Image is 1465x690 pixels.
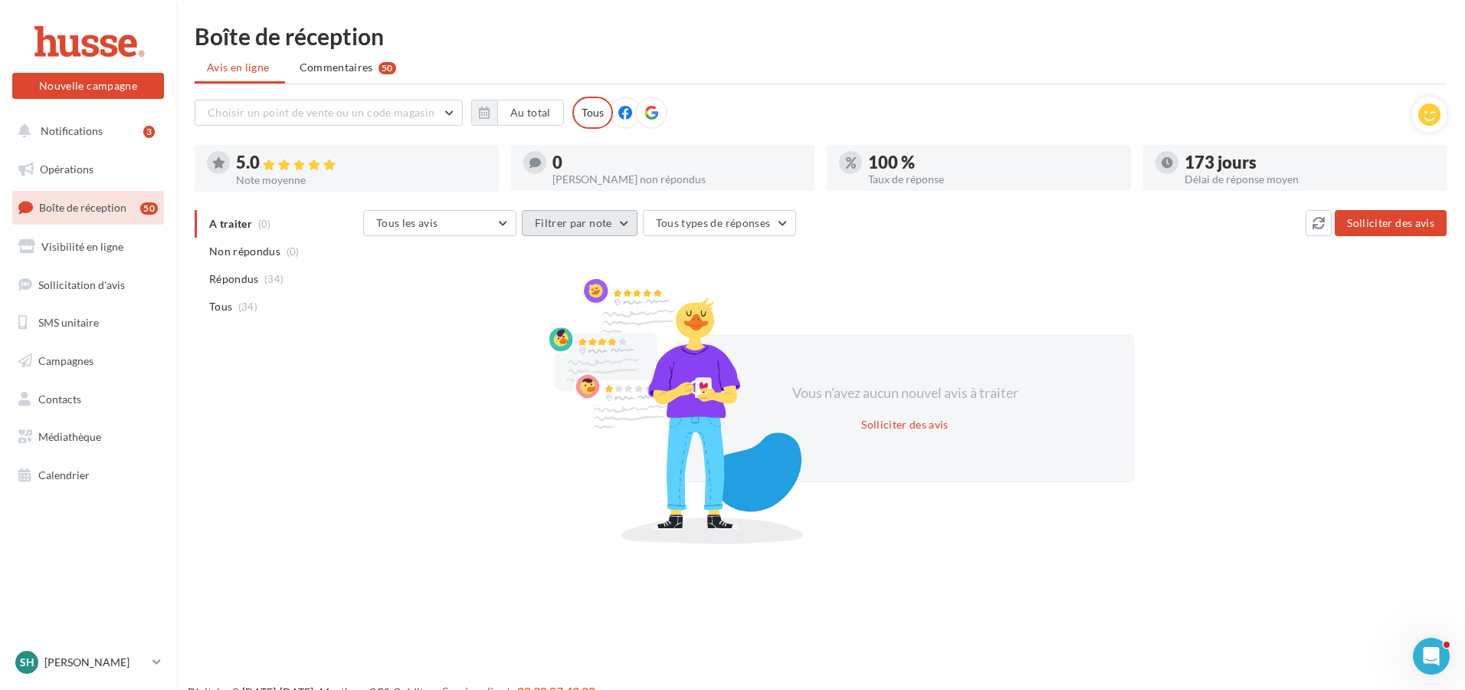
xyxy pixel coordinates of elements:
a: Visibilité en ligne [9,231,167,263]
div: 5.0 [236,154,487,172]
div: 100 % [868,154,1119,171]
span: Notifications [41,124,103,137]
span: Visibilité en ligne [41,240,123,253]
span: SH [20,655,34,670]
div: 50 [379,62,396,74]
span: (34) [238,301,257,313]
div: 3 [143,126,155,138]
a: Calendrier [9,459,167,491]
div: 0 [552,154,803,171]
div: [PERSON_NAME] non répondus [552,174,803,185]
button: Au total [471,100,564,126]
div: Tous [572,97,613,129]
button: Tous les avis [363,210,516,236]
span: Calendrier [38,468,90,481]
span: Opérations [40,163,93,176]
span: Tous les avis [376,216,438,229]
span: Tous types de réponses [656,216,771,229]
button: Tous types de réponses [643,210,796,236]
span: Tous [209,299,232,314]
a: SMS unitaire [9,307,167,339]
span: Campagnes [38,354,93,367]
span: Répondus [209,271,259,287]
span: SMS unitaire [38,316,99,329]
div: 50 [140,202,158,215]
span: Boîte de réception [39,201,126,214]
a: SH [PERSON_NAME] [12,648,164,677]
div: Taux de réponse [868,174,1119,185]
span: (34) [264,273,283,285]
div: Boîte de réception [195,25,1447,48]
a: Médiathèque [9,421,167,453]
span: Sollicitation d'avis [38,278,125,291]
span: (0) [287,245,300,258]
button: Filtrer par note [522,210,637,236]
div: Délai de réponse moyen [1185,174,1435,185]
button: Solliciter des avis [1335,210,1447,236]
div: Vous n'avez aucun nouvel avis à traiter [773,383,1037,403]
span: Choisir un point de vente ou un code magasin [208,106,434,119]
span: Médiathèque [38,430,101,443]
a: Campagnes [9,345,167,377]
p: [PERSON_NAME] [44,655,146,670]
button: Solliciter des avis [855,416,955,434]
span: Commentaires [300,60,373,75]
a: Opérations [9,153,167,186]
div: 173 jours [1185,154,1435,171]
button: Notifications 3 [9,115,161,147]
a: Sollicitation d'avis [9,269,167,301]
button: Choisir un point de vente ou un code magasin [195,100,463,126]
button: Au total [497,100,564,126]
span: Contacts [38,393,81,406]
span: Non répondus [209,244,280,259]
a: Boîte de réception50 [9,191,167,224]
iframe: Intercom live chat [1413,638,1450,675]
div: Note moyenne [236,175,487,186]
button: Nouvelle campagne [12,73,164,99]
a: Contacts [9,383,167,416]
